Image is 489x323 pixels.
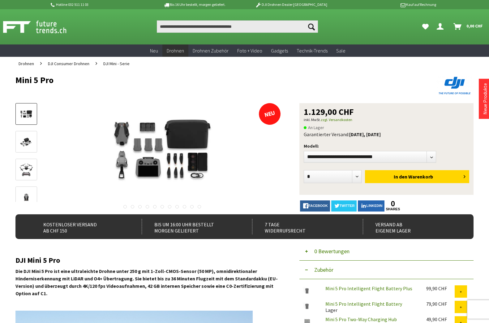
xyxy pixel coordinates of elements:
span: twitter [340,204,355,208]
span: 0,00 CHF [466,21,483,31]
button: 0 Bewertungen [299,242,474,261]
button: Suchen [305,20,318,33]
div: 99,90 CHF [426,285,455,292]
div: 7 Tage Widerrufsrecht [252,219,350,234]
a: shares [386,207,400,211]
button: In den Warenkorb [365,170,469,183]
span: An Lager [304,124,324,131]
h2: DJI Mini 5 Pro [15,256,281,264]
p: Kauf auf Rechnung [340,1,436,8]
img: Vorschau: Mini 5 Pro [17,108,35,120]
a: Sale [332,44,350,57]
a: Drohnen Zubehör [188,44,233,57]
a: DJI Consumer Drohnen [45,57,92,70]
div: Garantierter Versand: [304,131,469,137]
a: Dein Konto [434,20,448,33]
a: Technik-Trends [292,44,332,57]
div: Versand ab eigenem Lager [363,219,460,234]
p: Bis 16 Uhr bestellt, morgen geliefert. [146,1,243,8]
p: Hotline 032 511 11 03 [50,1,146,8]
p: inkl. MwSt. [304,116,469,124]
div: 79,90 CHF [426,301,455,307]
a: Foto + Video [233,44,267,57]
a: Drohnen [162,44,188,57]
a: 0 [386,200,400,207]
span: Technik-Trends [297,48,328,54]
img: Mini 5 Pro Intelligent Flight Battery Plus [299,285,315,296]
div: 49,90 CHF [426,316,455,322]
a: LinkedIn [358,200,384,212]
span: LinkedIn [366,204,382,208]
span: Neu [150,48,158,54]
img: Mini 5 Pro Intelligent Flight Battery [299,301,315,311]
img: DJI [436,75,474,96]
span: DJI Mini - Serie [103,61,130,66]
a: zzgl. Versandkosten [321,117,352,122]
span: Foto + Video [237,48,262,54]
a: facebook [300,200,330,212]
span: Warenkorb [408,174,433,180]
input: Produkt, Marke, Kategorie, EAN, Artikelnummer… [157,20,318,33]
p: Modell: [304,142,469,150]
div: Lager [320,301,421,313]
p: DJI Drohnen Dealer [GEOGRAPHIC_DATA] [243,1,339,8]
span: In den [394,174,407,180]
a: Meine Favoriten [419,20,432,33]
b: [DATE], [DATE] [349,131,381,137]
span: Drohnen Zubehör [193,48,229,54]
a: Neue Produkte [482,83,488,115]
span: 1.129,00 CHF [304,107,354,116]
h1: Mini 5 Pro [15,75,382,85]
span: Gadgets [271,48,288,54]
a: Mini 5 Pro Intelligent Flight Battery Plus [325,285,412,292]
span: Drohnen [167,48,184,54]
a: Drohnen [15,57,37,70]
a: twitter [331,200,357,212]
span: Sale [336,48,345,54]
span: DJI Consumer Drohnen [48,61,89,66]
img: Mini 5 Pro [88,103,237,202]
div: Bis um 16:00 Uhr bestellt Morgen geliefert [142,219,239,234]
button: Zubehör [299,261,474,279]
img: Shop Futuretrends - zur Startseite wechseln [3,19,80,35]
a: Mini 5 Pro Intelligent Flight Battery [325,301,402,307]
a: Neu [146,44,162,57]
strong: Die DJI Mini 5 Pro ist eine ultraleichte Drohne unter 250 g mit 1-Zoll-CMOS-Sensor (50 MP), omnid... [15,268,278,296]
a: DJI Mini - Serie [100,57,133,70]
a: Gadgets [267,44,292,57]
a: Mini 5 Pro Two-Way Charging Hub [325,316,397,322]
span: facebook [308,204,328,208]
div: Kostenloser Versand ab CHF 150 [31,219,128,234]
span: Drohnen [19,61,34,66]
a: Warenkorb [451,20,486,33]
